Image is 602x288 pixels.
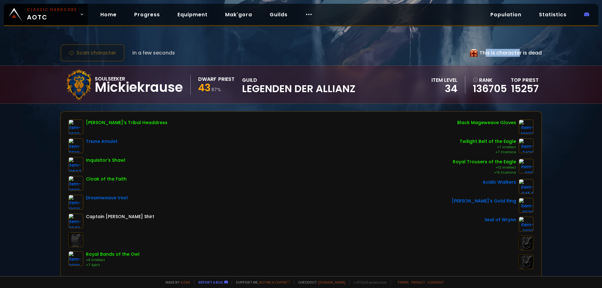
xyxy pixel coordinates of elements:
[259,280,290,285] a: Buy me a coffee
[397,280,409,285] a: Terms
[460,145,516,150] div: +7 Intellect
[411,280,425,285] a: Privacy
[68,251,83,266] img: item-9909
[86,251,140,258] div: Royal Bands of the Owl
[60,44,125,62] button: Scan character
[68,119,83,134] img: item-2622
[318,280,346,285] a: [DOMAIN_NAME]
[86,263,140,268] div: +7 Spirit
[86,195,128,201] div: Dreamweave Vest
[68,176,83,191] img: item-2902
[198,280,223,285] a: Report a bug
[457,119,516,126] div: Black Mageweave Gloves
[242,76,356,93] div: guild
[522,76,539,84] span: Priest
[86,119,167,126] div: [PERSON_NAME]'s Tribal Headdress
[427,280,444,285] a: Consent
[519,138,534,153] img: item-7438
[511,76,539,84] div: Top
[534,8,572,21] a: Statistics
[453,170,516,175] div: +13 Stamina
[86,213,154,220] div: Captain [PERSON_NAME] Shirt
[68,157,83,172] img: item-19507
[211,86,221,93] small: 87 %
[129,8,165,21] a: Progress
[198,75,216,83] div: Dwarf
[95,83,183,92] div: Mickiekrause
[181,280,190,285] a: a fan
[483,179,516,186] div: Acidic Walkers
[511,81,539,96] a: 15257
[265,8,293,21] a: Guilds
[86,176,127,182] div: Cloak of the Faith
[470,49,542,57] div: This is character is dead
[460,150,516,155] div: +7 Stamina
[431,84,457,93] div: 34
[68,138,83,153] img: item-7722
[220,8,257,21] a: Mak'gora
[294,280,346,285] span: Checkout
[86,258,140,263] div: +6 Intellect
[162,280,190,285] span: Made by
[473,84,507,93] a: 136705
[68,195,83,210] img: item-10021
[460,138,516,145] div: Twilight Belt of the Eagle
[473,76,507,84] div: rank
[68,213,83,228] img: item-3342
[95,8,122,21] a: Home
[27,7,77,22] span: AOTC
[519,119,534,134] img: item-10003
[349,280,387,285] span: v. d752d5 - production
[86,138,118,145] div: Triune Amulet
[519,198,534,213] img: item-9538
[218,75,235,83] div: Priest
[232,280,290,285] span: Support me,
[484,217,516,223] div: Seal of Wrynn
[453,165,516,170] div: +12 Intellect
[4,4,88,25] a: Classic HardcoreAOTC
[86,157,125,164] div: Inquisitor's Shawl
[519,179,534,194] img: item-9454
[519,217,534,232] img: item-2933
[132,49,175,57] span: in a few seconds
[95,75,183,83] div: Soulseeker
[431,76,457,84] div: item level
[453,159,516,165] div: Royal Trousers of the Eagle
[242,84,356,93] span: Legenden der Allianz
[198,81,211,95] span: 43
[27,7,77,13] small: Classic Hardcore
[172,8,213,21] a: Equipment
[519,159,534,174] img: item-9911
[452,198,516,204] div: [PERSON_NAME]'s Gold Ring
[485,8,526,21] a: Population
